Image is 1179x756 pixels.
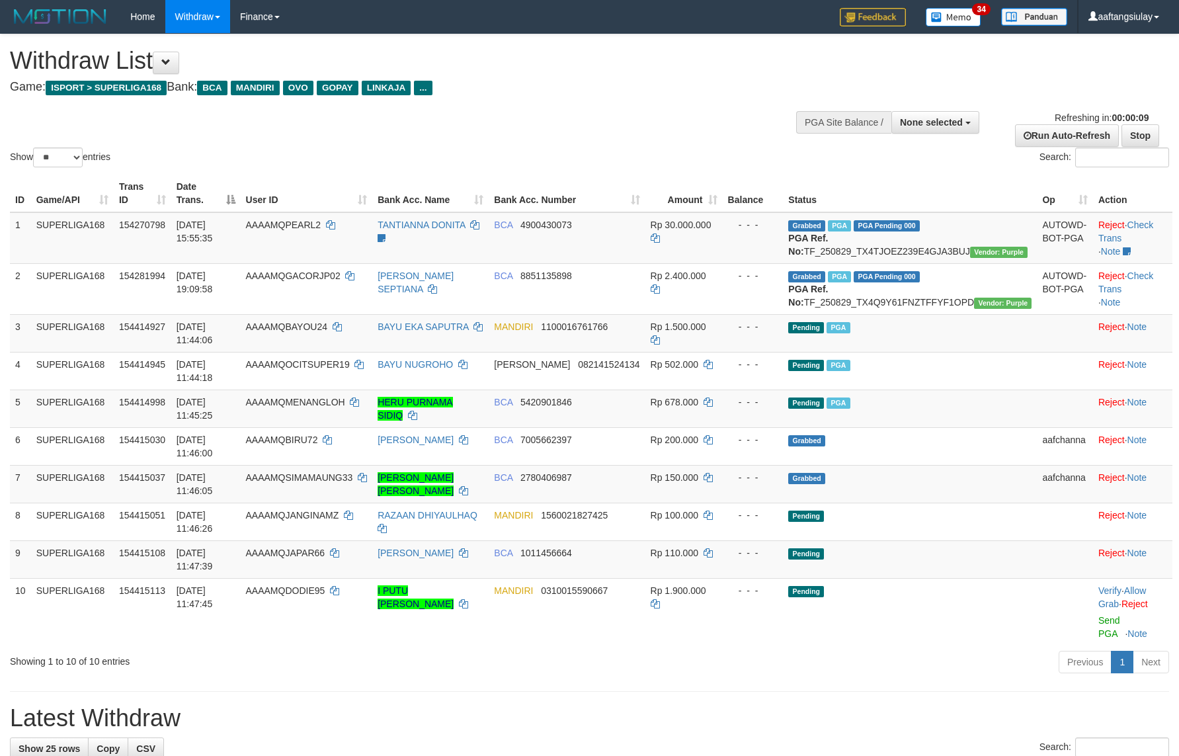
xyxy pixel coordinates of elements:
span: Rp 502.000 [651,359,698,370]
span: Rp 150.000 [651,472,698,483]
a: [PERSON_NAME] SEPTIANA [378,271,454,294]
a: Reject [1098,472,1125,483]
span: 154415037 [119,472,165,483]
h1: Withdraw List [10,48,773,74]
span: Copy 8851135898 to clipboard [520,271,572,281]
td: 7 [10,465,31,503]
a: 1 [1111,651,1133,673]
span: MANDIRI [231,81,280,95]
td: · [1093,352,1172,390]
span: Rp 2.400.000 [651,271,706,281]
div: - - - [728,358,778,371]
span: Copy 2780406987 to clipboard [520,472,572,483]
span: BCA [494,220,512,230]
img: Button%20Memo.svg [926,8,981,26]
button: None selected [891,111,979,134]
span: PGA Pending [854,220,920,231]
a: Check Trans [1098,271,1153,294]
a: Check Trans [1098,220,1153,243]
td: · · [1093,212,1172,264]
span: Marked by aafmaleo [828,220,851,231]
span: ... [414,81,432,95]
span: AAAAMQDODIE95 [246,585,325,596]
a: Note [1101,246,1121,257]
td: SUPERLIGA168 [31,263,114,314]
td: 6 [10,427,31,465]
a: Reject [1098,271,1125,281]
a: [PERSON_NAME] [378,435,454,445]
a: BAYU EKA SAPUTRA [378,321,468,332]
th: Date Trans.: activate to sort column descending [171,175,241,212]
span: Pending [788,548,824,560]
span: [DATE] 15:55:35 [177,220,213,243]
th: Trans ID: activate to sort column ascending [114,175,171,212]
span: [DATE] 19:09:58 [177,271,213,294]
h4: Game: Bank: [10,81,773,94]
span: [DATE] 11:47:39 [177,548,213,571]
div: - - - [728,471,778,484]
a: Note [1127,435,1147,445]
span: BCA [494,472,512,483]
span: BCA [494,397,512,407]
span: OVO [283,81,313,95]
td: 5 [10,390,31,427]
span: [DATE] 11:44:18 [177,359,213,383]
th: Op: activate to sort column ascending [1037,175,1092,212]
a: [PERSON_NAME] [378,548,454,558]
td: 4 [10,352,31,390]
span: AAAAMQGACORJP02 [246,271,341,281]
span: 154281994 [119,271,165,281]
a: I PUTU [PERSON_NAME] [378,585,454,609]
td: SUPERLIGA168 [31,540,114,578]
a: Send PGA [1098,615,1120,639]
span: [DATE] 11:46:26 [177,510,213,534]
td: SUPERLIGA168 [31,465,114,503]
span: 154414927 [119,321,165,332]
a: Note [1127,472,1147,483]
span: Copy 1011456664 to clipboard [520,548,572,558]
span: Pending [788,398,824,409]
span: BCA [494,435,512,445]
td: 9 [10,540,31,578]
span: Marked by aafounsreynich [827,360,850,371]
a: Verify [1098,585,1121,596]
td: SUPERLIGA168 [31,212,114,264]
td: 3 [10,314,31,352]
span: Grabbed [788,473,825,484]
span: Rp 30.000.000 [651,220,711,230]
img: MOTION_logo.png [10,7,110,26]
span: CSV [136,743,155,754]
img: panduan.png [1001,8,1067,26]
span: [DATE] 11:44:06 [177,321,213,345]
span: [PERSON_NAME] [494,359,570,370]
a: Reject [1098,510,1125,521]
td: AUTOWD-BOT-PGA [1037,212,1092,264]
span: Vendor URL: https://trx4.1velocity.biz [974,298,1032,309]
span: Marked by aafsoumeymey [827,322,850,333]
span: Pending [788,360,824,371]
td: · [1093,314,1172,352]
a: Reject [1121,599,1148,609]
div: - - - [728,396,778,409]
td: 1 [10,212,31,264]
th: Balance [723,175,784,212]
span: Copy 082141524134 to clipboard [578,359,639,370]
span: BCA [197,81,227,95]
a: Note [1127,321,1147,332]
span: GOPAY [317,81,358,95]
label: Show entries [10,147,110,167]
a: [PERSON_NAME] [PERSON_NAME] [378,472,454,496]
a: Reject [1098,435,1125,445]
td: · [1093,427,1172,465]
th: Bank Acc. Number: activate to sort column ascending [489,175,645,212]
span: AAAAMQMENANGLOH [246,397,345,407]
td: 10 [10,578,31,646]
span: Refreshing in: [1055,112,1149,123]
span: Pending [788,511,824,522]
span: Rp 1.500.000 [651,321,706,332]
span: MANDIRI [494,510,533,521]
span: Copy 7005662397 to clipboard [520,435,572,445]
span: AAAAMQBAYOU24 [246,321,327,332]
td: SUPERLIGA168 [31,390,114,427]
span: Copy 4900430073 to clipboard [520,220,572,230]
